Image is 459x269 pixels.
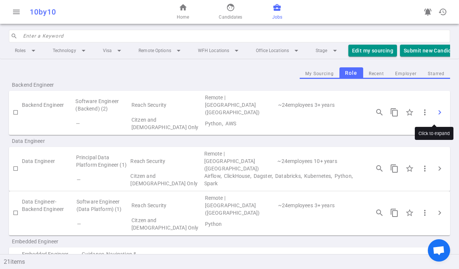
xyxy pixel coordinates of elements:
[12,238,107,245] span: Embedded Engineer
[192,44,247,57] li: WFH Locations
[435,208,444,217] span: chevron_right
[390,108,399,117] span: content_copy
[390,208,399,217] span: content_copy
[22,217,76,231] td: My Sourcing
[204,172,363,187] td: Technical Skills Airflow, ClickHouse, Dagster, Databricks, Kubernetes, Python, Spark
[22,172,75,187] td: My Sourcing
[277,94,314,116] td: 24 | Employee Count
[372,205,387,220] button: Open job engagements details
[76,221,81,227] i: —
[9,4,24,19] button: Open menu
[375,164,384,173] span: search_insights
[420,164,429,173] span: more_vert
[75,121,79,127] i: —
[250,44,307,57] li: Office Locations
[348,45,397,57] button: Edit my sourcing
[273,3,281,12] span: business_center
[423,7,432,16] span: notifications_active
[22,194,76,217] td: Data Engineer-Backend Engineer
[30,7,150,16] div: 10by10
[204,94,277,116] td: Remote | Sunnyvale (San Francisco Bay Area)
[9,194,22,231] td: Check to Select for Matching
[22,116,75,131] td: My Sourcing
[277,150,313,172] td: 24 | Employee Count
[12,137,107,145] span: Data Engineer
[133,44,189,57] li: Remote Options
[11,33,17,39] span: search
[75,116,131,131] td: Flags
[76,177,80,183] i: —
[432,205,447,220] button: Click to expand
[9,94,22,131] td: Check to Select for Matching
[300,69,339,79] button: My Sourcing
[204,150,277,172] td: Remote | Sunnyvale (San Francisco Bay Area)
[375,208,384,217] span: search_insights
[387,105,402,120] button: Copy this job's short summary. For full job description, use 3 dots -> Copy Long JD
[450,251,459,260] button: expand_less
[314,194,363,217] td: Experience
[435,164,444,173] span: chevron_right
[438,7,447,16] span: history
[277,194,314,217] td: 24 | Employee Count
[432,105,447,120] button: Click to expand
[339,67,363,79] button: Role
[12,81,107,89] span: Backend Engineer
[420,108,429,117] span: more_vert
[310,44,345,57] li: Stage
[390,69,422,79] button: Employer
[130,172,203,187] td: Visa
[97,44,130,57] li: Visa
[314,94,363,116] td: Experience
[390,164,399,173] span: content_copy
[432,161,447,176] button: Click to expand
[387,161,402,176] button: Copy this job's short summary. For full job description, use 3 dots -> Copy Long JD
[402,205,417,221] div: Click to Starred
[76,194,131,217] td: Software Engineer (Data Platform) (1)
[226,3,235,12] span: face
[363,69,390,79] button: Recent
[177,3,189,21] a: Home
[204,116,363,131] td: Technical Skills Python, AWS
[75,150,130,172] td: Principal Data Platform Engineer (1)
[204,217,363,231] td: Technical Skills Python
[420,4,435,19] a: Go to see announcements
[12,7,21,16] span: menu
[131,94,204,116] td: Reach Security
[435,108,444,117] span: chevron_right
[131,217,204,231] td: Visa
[428,239,450,262] div: Open chat
[177,13,189,21] span: Home
[219,3,242,21] a: Candidates
[75,94,131,116] td: Software Engineer (Backend) (2)
[76,217,131,231] td: Flags
[9,150,22,187] td: Check to Select for Matching
[372,161,387,176] button: Open job engagements details
[272,3,282,21] a: Jobs
[9,44,44,57] li: Roles
[435,4,450,19] button: Open history
[402,105,417,120] div: Click to Starred
[387,205,402,220] button: Copy this job's short summary. For full job description, use 3 dots -> Copy Long JD
[131,116,204,131] td: Visa
[402,161,417,176] div: Click to Starred
[375,108,384,117] span: search_insights
[219,13,242,21] span: Candidates
[204,194,277,217] td: Remote | Sunnyvale (San Francisco Bay Area)
[47,44,94,57] li: Technology
[422,69,450,79] button: Starred
[272,13,282,21] span: Jobs
[75,172,130,187] td: Flags
[179,3,188,12] span: home
[415,127,453,140] div: Click to expand
[372,105,387,120] button: Open job engagements details
[420,208,429,217] span: more_vert
[131,194,204,217] td: Reach Security
[22,150,75,172] td: Data Engineer
[130,150,203,172] td: Reach Security
[313,150,363,172] td: Experience
[22,94,75,116] td: Backend Engineer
